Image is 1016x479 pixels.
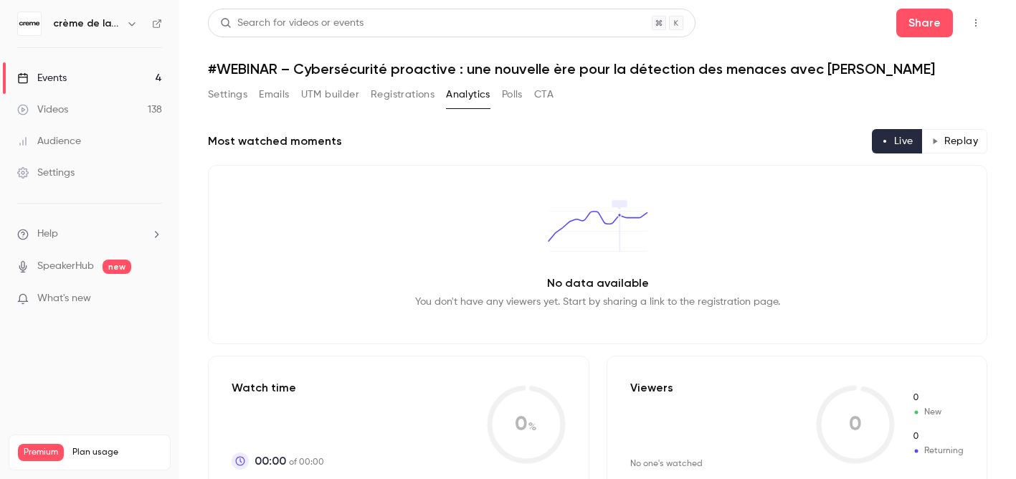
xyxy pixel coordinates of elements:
button: Share [896,9,953,37]
div: Videos [17,103,68,117]
button: Emails [259,83,289,106]
p: No data available [547,275,649,292]
p: of 00:00 [255,452,324,470]
div: Events [17,71,67,85]
div: Settings [17,166,75,180]
iframe: Noticeable Trigger [145,293,162,305]
p: You don't have any viewers yet. Start by sharing a link to the registration page. [415,295,780,309]
img: crème de la crème [18,12,41,35]
h2: Most watched moments [208,133,342,150]
a: SpeakerHub [37,259,94,274]
span: Plan usage [72,447,161,458]
div: Audience [17,134,81,148]
span: new [103,260,131,274]
span: 00:00 [255,452,286,470]
button: Replay [922,129,987,153]
button: Polls [502,83,523,106]
div: No one's watched [630,458,703,470]
span: Premium [18,444,64,461]
button: Analytics [446,83,490,106]
p: Viewers [630,379,673,397]
span: New [912,392,964,404]
button: CTA [534,83,554,106]
span: New [912,406,964,419]
h6: crème de la crème [53,16,120,31]
span: What's new [37,291,91,306]
button: UTM builder [301,83,359,106]
button: Settings [208,83,247,106]
span: Returning [912,430,964,443]
li: help-dropdown-opener [17,227,162,242]
button: Registrations [371,83,435,106]
button: Live [872,129,923,153]
span: Help [37,227,58,242]
h1: #WEBINAR – Cybersécurité proactive : une nouvelle ère pour la détection des menaces avec [PERSON_... [208,60,987,77]
p: Watch time [232,379,324,397]
span: Returning [912,445,964,457]
div: Search for videos or events [220,16,364,31]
